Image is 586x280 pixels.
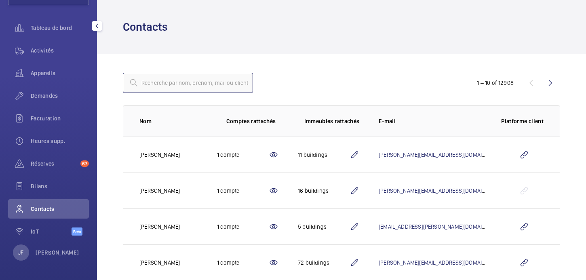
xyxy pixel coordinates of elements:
div: 1 compte [217,151,269,159]
h1: Contacts [123,19,173,34]
span: Tableau de bord [31,24,89,32]
p: [PERSON_NAME] [139,187,180,195]
p: Platforme client [501,117,544,125]
p: [PERSON_NAME] [139,223,180,231]
div: 1 – 10 of 12908 [477,79,514,87]
p: Nom [139,117,204,125]
div: 1 compte [217,187,269,195]
a: [PERSON_NAME][EMAIL_ADDRESS][DOMAIN_NAME] [379,259,504,266]
div: 5 buildings [298,223,350,231]
input: Recherche par nom, prénom, mail ou client [123,73,253,93]
p: JF [18,248,23,257]
div: 16 buildings [298,187,350,195]
p: [PERSON_NAME] [36,248,79,257]
p: [PERSON_NAME] [139,259,180,267]
p: [PERSON_NAME] [139,151,180,159]
a: [PERSON_NAME][EMAIL_ADDRESS][DOMAIN_NAME] [379,152,504,158]
span: Bilans [31,182,89,190]
span: 67 [80,160,89,167]
div: 1 compte [217,223,269,231]
span: Beta [72,227,82,236]
span: Appareils [31,69,89,77]
p: Comptes rattachés [226,117,276,125]
span: IoT [31,227,72,236]
span: Heures supp. [31,137,89,145]
a: [PERSON_NAME][EMAIL_ADDRESS][DOMAIN_NAME] [379,187,504,194]
span: Contacts [31,205,89,213]
a: [EMAIL_ADDRESS][PERSON_NAME][DOMAIN_NAME] [379,223,504,230]
div: 11 buildings [298,151,350,159]
div: 72 buildings [298,259,350,267]
span: Réserves [31,160,77,168]
span: Facturation [31,114,89,122]
p: E-mail [379,117,488,125]
span: Demandes [31,92,89,100]
div: 1 compte [217,259,269,267]
p: Immeubles rattachés [304,117,360,125]
span: Activités [31,46,89,55]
